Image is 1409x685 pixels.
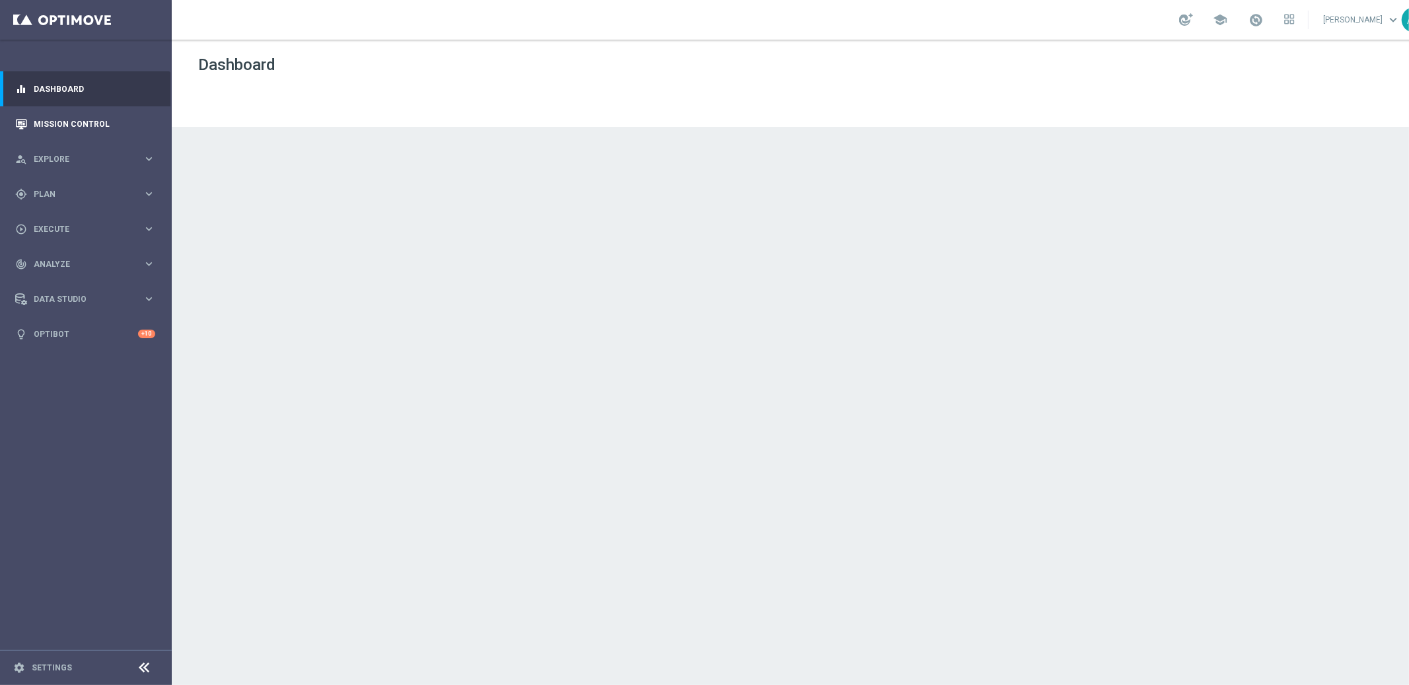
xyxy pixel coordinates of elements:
[15,119,156,129] button: Mission Control
[15,293,143,305] div: Data Studio
[34,190,143,198] span: Plan
[143,258,155,270] i: keyboard_arrow_right
[13,662,25,674] i: settings
[1213,13,1227,27] span: school
[15,106,155,141] div: Mission Control
[34,316,138,351] a: Optibot
[32,664,72,672] a: Settings
[34,295,143,303] span: Data Studio
[15,188,27,200] i: gps_fixed
[15,223,27,235] i: play_circle_outline
[15,153,27,165] i: person_search
[15,258,143,270] div: Analyze
[143,188,155,200] i: keyboard_arrow_right
[34,106,155,141] a: Mission Control
[34,260,143,268] span: Analyze
[15,71,155,106] div: Dashboard
[15,189,156,199] button: gps_fixed Plan keyboard_arrow_right
[143,153,155,165] i: keyboard_arrow_right
[15,328,27,340] i: lightbulb
[15,258,27,270] i: track_changes
[143,293,155,305] i: keyboard_arrow_right
[1322,10,1402,30] a: [PERSON_NAME]keyboard_arrow_down
[143,223,155,235] i: keyboard_arrow_right
[15,83,27,95] i: equalizer
[1386,13,1400,27] span: keyboard_arrow_down
[15,188,143,200] div: Plan
[15,294,156,305] button: Data Studio keyboard_arrow_right
[34,155,143,163] span: Explore
[15,224,156,234] button: play_circle_outline Execute keyboard_arrow_right
[15,84,156,94] button: equalizer Dashboard
[138,330,155,338] div: +10
[15,329,156,340] button: lightbulb Optibot +10
[15,259,156,270] button: track_changes Analyze keyboard_arrow_right
[15,153,143,165] div: Explore
[15,316,155,351] div: Optibot
[34,225,143,233] span: Execute
[34,71,155,106] a: Dashboard
[15,223,143,235] div: Execute
[15,154,156,164] button: person_search Explore keyboard_arrow_right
